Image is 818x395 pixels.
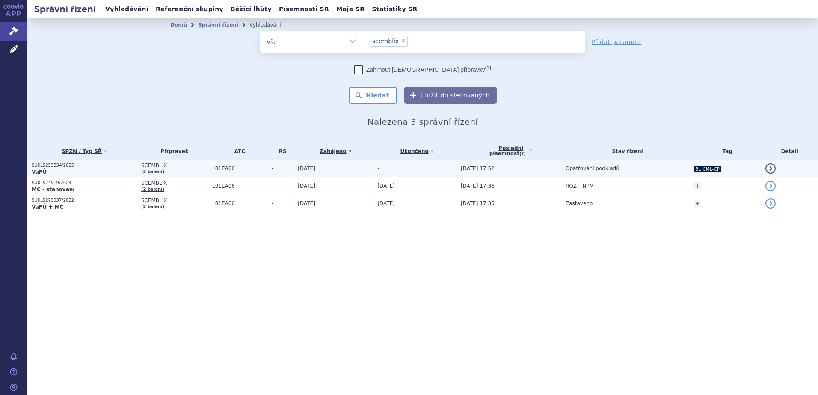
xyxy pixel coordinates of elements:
span: L01EA06 [212,183,267,189]
th: Stav řízení [561,142,689,160]
span: L01EA06 [212,200,267,206]
span: [DATE] [298,183,315,189]
span: [DATE] 17:35 [461,200,495,206]
th: Přípravek [137,142,208,160]
span: - [272,165,293,171]
a: Referenční skupiny [153,3,226,15]
input: scemblix [410,35,415,46]
th: Detail [761,142,818,160]
a: detail [765,198,776,209]
strong: VaPÚ [32,169,47,175]
a: SPZN / Typ SŘ [32,145,137,157]
a: (2 balení) [141,204,164,209]
span: [DATE] [377,183,395,189]
a: (2 balení) [141,169,164,174]
a: Domů [170,22,187,28]
p: SUKLS279937/2022 [32,197,137,203]
a: Ukončeno [377,145,456,157]
a: Vyhledávání [103,3,151,15]
span: SCEMBLIX [141,162,208,168]
a: Poslednípísemnost(?) [461,142,561,160]
span: [DATE] [298,200,315,206]
span: ROZ – NPM [566,183,594,189]
span: Nalezena 3 správní řízení [368,117,478,127]
abbr: (?) [485,65,491,71]
i: 3L CML-CP [694,166,721,172]
a: Zahájeno [298,145,373,157]
a: + [694,182,701,190]
span: × [401,38,406,43]
label: Zahrnout [DEMOGRAPHIC_DATA] přípravky [354,65,491,74]
th: Tag [689,142,761,160]
span: [DATE] [377,200,395,206]
span: Zastaveno [566,200,593,206]
span: [DATE] [298,165,315,171]
a: (2 balení) [141,187,164,192]
span: [DATE] 17:36 [461,183,495,189]
span: scemblix [372,38,399,44]
span: [DATE] 17:52 [461,165,495,171]
span: L01EA06 [212,165,267,171]
th: ATC [208,142,267,160]
a: Písemnosti SŘ [276,3,332,15]
a: Přidat parametr [592,38,642,46]
a: detail [765,163,776,174]
a: Správní řízení [198,22,238,28]
h2: Správní řízení [27,3,103,15]
p: SUKLS259534/2025 [32,162,137,168]
span: - [272,183,293,189]
p: SUKLS74919/2024 [32,180,137,186]
a: Statistiky SŘ [369,3,420,15]
span: - [272,200,293,206]
span: Opatřování podkladů [566,165,619,171]
a: Moje SŘ [334,3,367,15]
li: Vyhledávání [249,18,292,31]
button: Uložit do sledovaných [404,87,497,104]
a: + [694,200,701,207]
abbr: (?) [519,151,526,156]
strong: VaPÚ + MC [32,204,63,210]
th: RS [267,142,293,160]
a: Běžící lhůty [228,3,274,15]
span: SCEMBLIX [141,180,208,186]
strong: MC - stanovení [32,186,74,192]
span: SCEMBLIX [141,197,208,203]
button: Hledat [349,87,397,104]
span: - [377,165,379,171]
a: detail [765,181,776,191]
